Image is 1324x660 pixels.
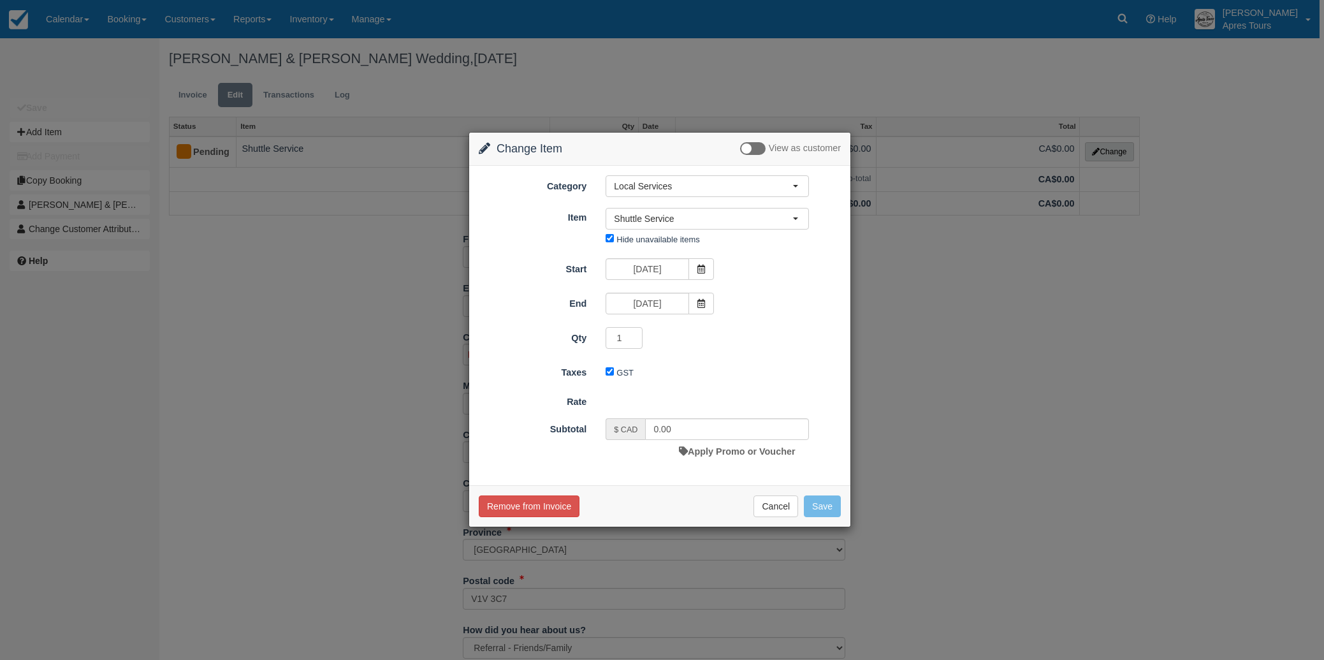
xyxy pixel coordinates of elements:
span: View as customer [769,143,841,154]
label: Qty [469,327,596,345]
label: Category [469,175,596,193]
button: Local Services [606,175,809,197]
label: End [469,293,596,311]
span: Change Item [497,142,562,155]
button: Shuttle Service [606,208,809,230]
span: Local Services [614,180,792,193]
label: Rate [469,391,596,409]
button: Save [804,495,841,517]
button: Cancel [753,495,798,517]
button: Remove from Invoice [479,495,579,517]
label: Item [469,207,596,224]
label: Hide unavailable items [616,235,699,244]
a: Apply Promo or Voucher [679,446,795,457]
label: GST [616,368,634,378]
span: Shuttle Service [614,212,792,225]
small: $ CAD [614,425,637,434]
label: Subtotal [469,418,596,436]
label: Start [469,258,596,276]
label: Taxes [469,362,596,379]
